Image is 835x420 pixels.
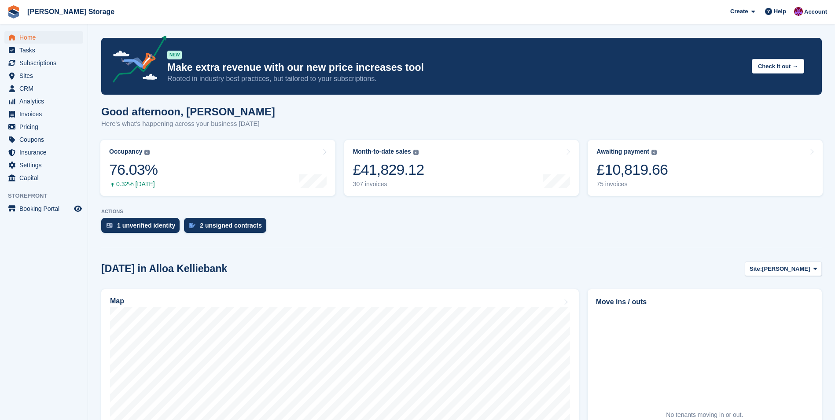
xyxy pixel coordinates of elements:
[413,150,419,155] img: icon-info-grey-7440780725fd019a000dd9b08b2336e03edf1995a4989e88bcd33f0948082b44.svg
[167,74,745,84] p: Rooted in industry best practices, but tailored to your subscriptions.
[4,31,83,44] a: menu
[19,44,72,56] span: Tasks
[101,218,184,237] a: 1 unverified identity
[8,192,88,200] span: Storefront
[804,7,827,16] span: Account
[110,297,124,305] h2: Map
[73,203,83,214] a: Preview store
[353,161,424,179] div: £41,829.12
[19,70,72,82] span: Sites
[19,159,72,171] span: Settings
[4,108,83,120] a: menu
[167,61,745,74] p: Make extra revenue with our new price increases tool
[794,7,803,16] img: Audra Whitelaw
[19,31,72,44] span: Home
[4,82,83,95] a: menu
[4,95,83,107] a: menu
[19,95,72,107] span: Analytics
[109,181,158,188] div: 0.32% [DATE]
[666,410,743,420] div: No tenants moving in or out.
[588,140,823,196] a: Awaiting payment £10,819.66 75 invoices
[101,209,822,214] p: ACTIONS
[19,203,72,215] span: Booking Portal
[4,172,83,184] a: menu
[353,148,411,155] div: Month-to-date sales
[4,57,83,69] a: menu
[105,36,167,86] img: price-adjustments-announcement-icon-8257ccfd72463d97f412b2fc003d46551f7dbcb40ab6d574587a9cd5c0d94...
[596,181,668,188] div: 75 invoices
[752,59,804,74] button: Check it out →
[189,223,195,228] img: contract_signature_icon-13c848040528278c33f63329250d36e43548de30e8caae1d1a13099fd9432cc5.svg
[19,57,72,69] span: Subscriptions
[101,106,275,118] h1: Good afternoon, [PERSON_NAME]
[109,161,158,179] div: 76.03%
[100,140,335,196] a: Occupancy 76.03% 0.32% [DATE]
[144,150,150,155] img: icon-info-grey-7440780725fd019a000dd9b08b2336e03edf1995a4989e88bcd33f0948082b44.svg
[4,133,83,146] a: menu
[344,140,579,196] a: Month-to-date sales £41,829.12 307 invoices
[107,223,113,228] img: verify_identity-adf6edd0f0f0b5bbfe63781bf79b02c33cf7c696d77639b501bdc392416b5a36.svg
[4,70,83,82] a: menu
[762,265,810,273] span: [PERSON_NAME]
[4,44,83,56] a: menu
[109,148,142,155] div: Occupancy
[651,150,657,155] img: icon-info-grey-7440780725fd019a000dd9b08b2336e03edf1995a4989e88bcd33f0948082b44.svg
[353,181,424,188] div: 307 invoices
[117,222,175,229] div: 1 unverified identity
[4,159,83,171] a: menu
[4,121,83,133] a: menu
[19,121,72,133] span: Pricing
[7,5,20,18] img: stora-icon-8386f47178a22dfd0bd8f6a31ec36ba5ce8667c1dd55bd0f319d3a0aa187defe.svg
[745,262,822,276] button: Site: [PERSON_NAME]
[19,146,72,158] span: Insurance
[596,148,649,155] div: Awaiting payment
[4,203,83,215] a: menu
[101,119,275,129] p: Here's what's happening across your business [DATE]
[596,161,668,179] div: £10,819.66
[101,263,227,275] h2: [DATE] in Alloa Kelliebank
[730,7,748,16] span: Create
[19,133,72,146] span: Coupons
[184,218,271,237] a: 2 unsigned contracts
[19,82,72,95] span: CRM
[596,297,813,307] h2: Move ins / outs
[19,172,72,184] span: Capital
[774,7,786,16] span: Help
[24,4,118,19] a: [PERSON_NAME] Storage
[19,108,72,120] span: Invoices
[4,146,83,158] a: menu
[750,265,762,273] span: Site:
[167,51,182,59] div: NEW
[200,222,262,229] div: 2 unsigned contracts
